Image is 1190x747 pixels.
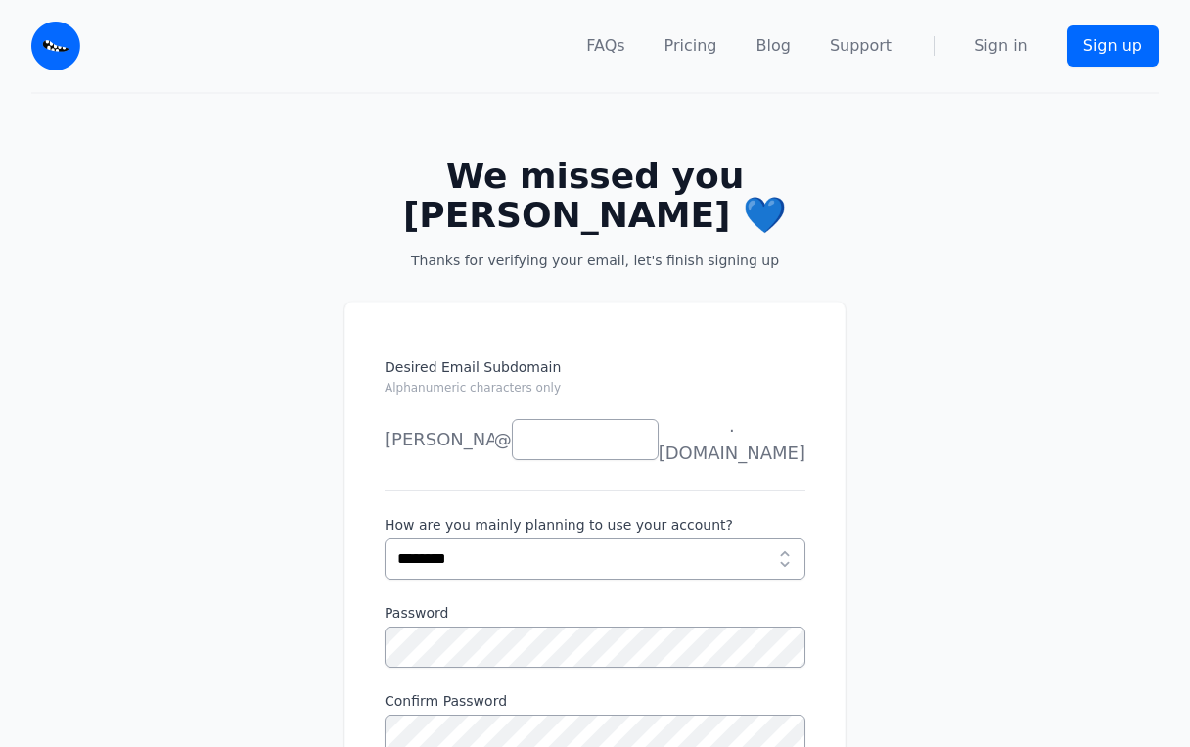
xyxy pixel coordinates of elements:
[756,34,791,58] a: Blog
[659,412,805,467] span: .[DOMAIN_NAME]
[385,691,805,711] label: Confirm Password
[376,157,814,235] h2: We missed you [PERSON_NAME] 💙
[31,22,80,70] img: Email Monster
[1067,25,1159,67] a: Sign up
[385,357,805,408] label: Desired Email Subdomain
[494,426,512,453] span: @
[664,34,717,58] a: Pricing
[830,34,892,58] a: Support
[376,251,814,270] p: Thanks for verifying your email, let's finish signing up
[586,34,624,58] a: FAQs
[385,603,805,623] label: Password
[385,420,492,459] li: [PERSON_NAME]
[385,515,805,535] label: How are you mainly planning to use your account?
[385,381,561,395] small: Alphanumeric characters only
[974,34,1028,58] a: Sign in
